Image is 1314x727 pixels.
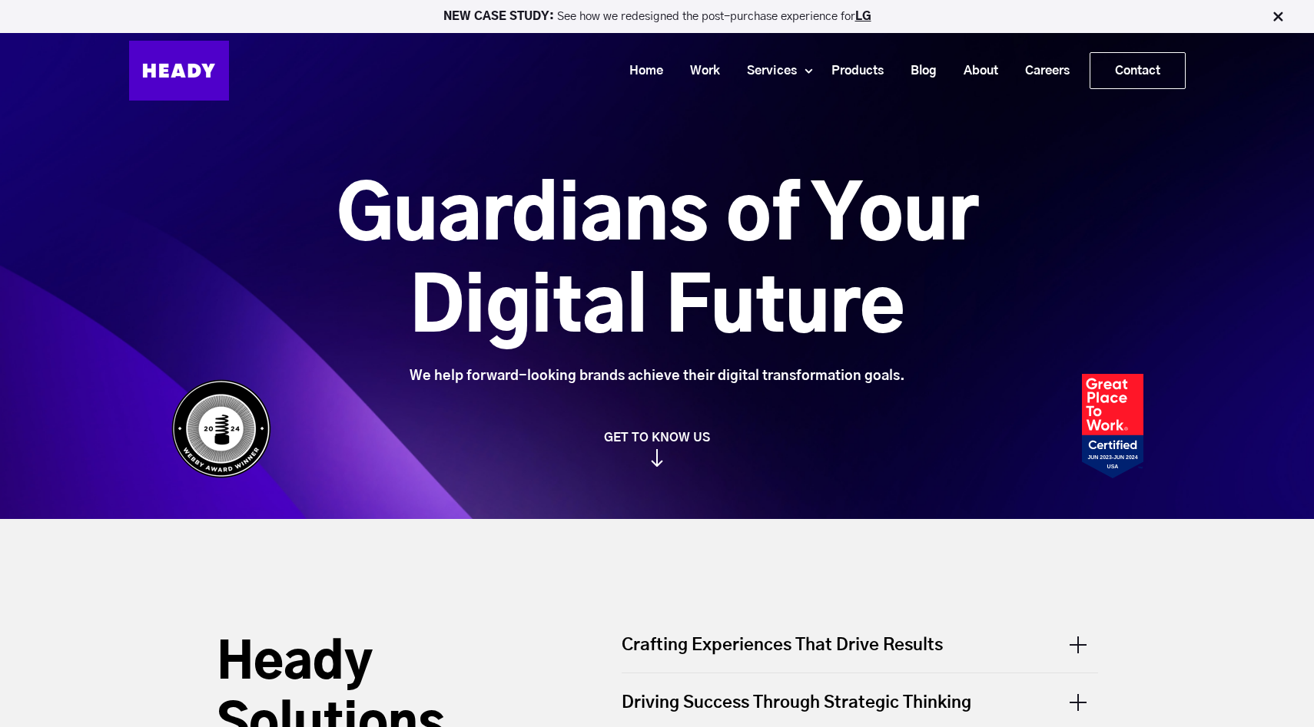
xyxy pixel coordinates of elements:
[251,368,1064,385] div: We help forward-looking brands achieve their digital transformation goals.
[671,57,728,85] a: Work
[622,633,1098,672] div: Crafting Experiences That Drive Results
[1270,9,1286,25] img: Close Bar
[651,449,663,467] img: arrow_down
[855,11,871,22] a: LG
[129,41,229,101] img: Heady_Logo_Web-01 (1)
[171,379,271,478] img: Heady_WebbyAward_Winner-4
[812,57,891,85] a: Products
[251,171,1064,355] h1: Guardians of Your Digital Future
[443,11,557,22] strong: NEW CASE STUDY:
[728,57,805,85] a: Services
[891,57,944,85] a: Blog
[944,57,1006,85] a: About
[610,57,671,85] a: Home
[1006,57,1077,85] a: Careers
[1082,374,1143,478] img: Heady_2023_Certification_Badge
[7,11,1307,22] p: See how we redesigned the post-purchase experience for
[244,52,1186,89] div: Navigation Menu
[1090,53,1185,88] a: Contact
[164,430,1151,467] a: GET TO KNOW US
